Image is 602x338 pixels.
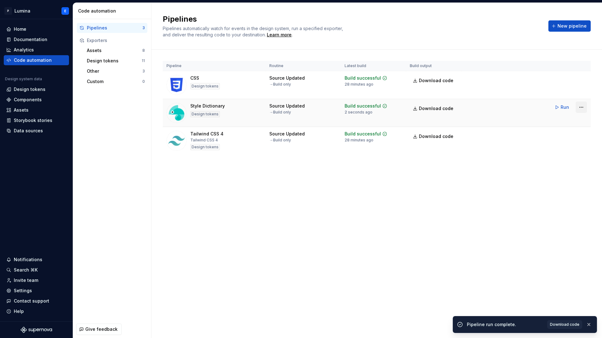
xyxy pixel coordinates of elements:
[419,105,453,112] span: Download code
[190,111,220,117] div: Design tokens
[163,14,541,24] h2: Pipelines
[1,4,71,18] button: PLuminaE
[4,105,69,115] a: Assets
[14,117,52,124] div: Storybook stories
[266,33,293,37] span: .
[4,84,69,94] a: Design tokens
[547,320,582,329] a: Download code
[345,138,373,143] div: 28 minutes ago
[142,48,145,53] div: 8
[345,103,381,109] div: Build successful
[84,56,147,66] button: Design tokens11
[4,45,69,55] a: Analytics
[4,55,69,65] a: Code automation
[14,8,30,14] div: Lumina
[267,32,292,38] a: Learn more
[14,288,32,294] div: Settings
[4,286,69,296] a: Settings
[190,131,224,137] div: Tailwind CSS 4
[14,256,42,263] div: Notifications
[142,79,145,84] div: 0
[4,255,69,265] button: Notifications
[410,131,457,142] a: Download code
[84,77,147,87] button: Custom0
[419,133,453,140] span: Download code
[14,298,49,304] div: Contact support
[4,7,12,15] div: P
[14,107,29,113] div: Assets
[76,324,122,335] button: Give feedback
[341,61,406,71] th: Latest build
[4,34,69,45] a: Documentation
[5,77,42,82] div: Design system data
[14,86,45,92] div: Design tokens
[406,61,461,71] th: Build output
[4,306,69,316] button: Help
[467,321,543,328] div: Pipeline run complete.
[4,24,69,34] a: Home
[4,296,69,306] button: Contact support
[14,308,24,314] div: Help
[550,322,579,327] span: Download code
[84,66,147,76] button: Other3
[77,23,147,33] button: Pipelines3
[269,103,305,109] div: Source Updated
[87,47,142,54] div: Assets
[269,138,291,143] div: → Build only
[87,37,145,44] div: Exporters
[14,36,47,43] div: Documentation
[14,26,26,32] div: Home
[4,126,69,136] a: Data sources
[4,115,69,125] a: Storybook stories
[64,8,66,13] div: E
[410,103,457,114] a: Download code
[142,58,145,63] div: 11
[190,75,199,81] div: CSS
[190,103,225,109] div: Style Dictionary
[14,57,52,63] div: Code automation
[4,265,69,275] button: Search ⌘K
[345,82,373,87] div: 28 minutes ago
[163,61,266,71] th: Pipeline
[552,102,573,113] button: Run
[561,104,569,110] span: Run
[266,61,341,71] th: Routine
[4,275,69,285] a: Invite team
[14,47,34,53] div: Analytics
[190,83,220,89] div: Design tokens
[142,25,145,30] div: 3
[14,267,38,273] div: Search ⌘K
[410,75,457,86] a: Download code
[14,277,38,283] div: Invite team
[345,131,381,137] div: Build successful
[14,128,43,134] div: Data sources
[87,78,142,85] div: Custom
[85,326,118,332] span: Give feedback
[269,82,291,87] div: → Build only
[190,144,220,150] div: Design tokens
[557,23,587,29] span: New pipeline
[87,25,142,31] div: Pipelines
[4,95,69,105] a: Components
[163,26,344,37] span: Pipelines automatically watch for events in the design system, run a specified exporter, and deli...
[269,110,291,115] div: → Build only
[87,68,142,74] div: Other
[345,75,381,81] div: Build successful
[419,77,453,84] span: Download code
[14,97,42,103] div: Components
[87,58,142,64] div: Design tokens
[190,138,218,143] div: Tailwind CSS 4
[84,45,147,55] button: Assets8
[142,69,145,74] div: 3
[78,8,149,14] div: Code automation
[548,20,591,32] button: New pipeline
[345,110,372,115] div: 2 seconds ago
[21,327,52,333] svg: Supernova Logo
